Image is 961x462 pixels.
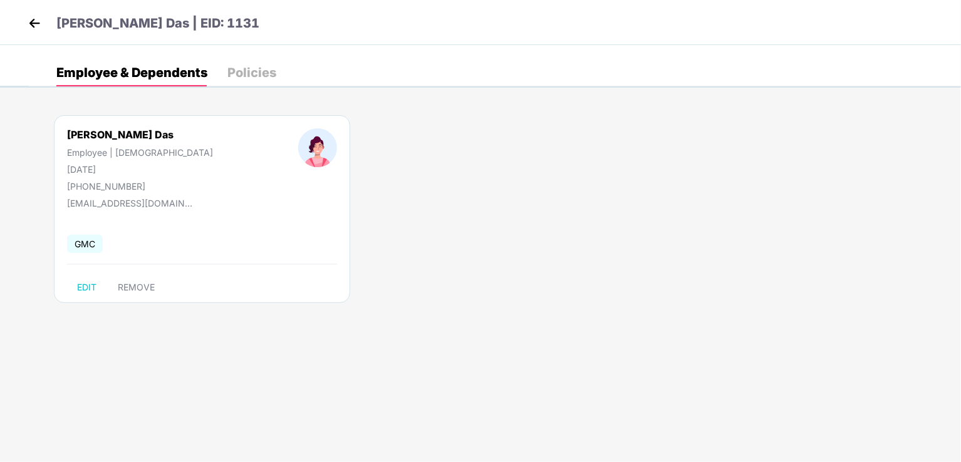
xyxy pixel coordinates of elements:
div: [PERSON_NAME] Das [67,128,213,141]
span: REMOVE [118,282,155,292]
button: EDIT [67,277,106,297]
div: [DATE] [67,164,213,175]
div: Employee | [DEMOGRAPHIC_DATA] [67,147,213,158]
div: [PHONE_NUMBER] [67,181,213,192]
div: [EMAIL_ADDRESS][DOMAIN_NAME] [67,198,192,208]
p: [PERSON_NAME] Das | EID: 1131 [56,14,259,33]
div: Employee & Dependents [56,66,207,79]
img: profileImage [298,128,337,167]
div: Policies [227,66,276,79]
button: REMOVE [108,277,165,297]
span: EDIT [77,282,96,292]
span: GMC [67,235,103,253]
img: back [25,14,44,33]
